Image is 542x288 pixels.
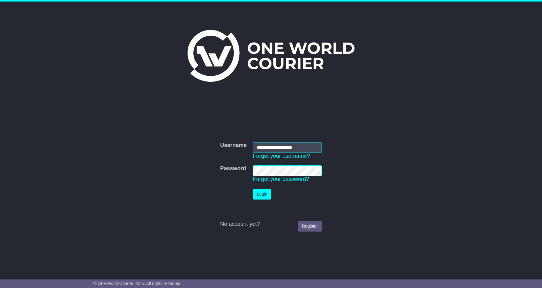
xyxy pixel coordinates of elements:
a: Register [298,221,322,232]
img: One World [187,30,354,82]
button: Login [253,189,271,200]
label: Username [220,142,247,149]
a: Forgot your username? [253,153,310,159]
div: No account yet? [220,221,322,228]
label: Password [220,165,246,172]
span: © One World Courier 2025. All rights reserved. [93,281,182,286]
a: Forgot your password? [253,176,309,182]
